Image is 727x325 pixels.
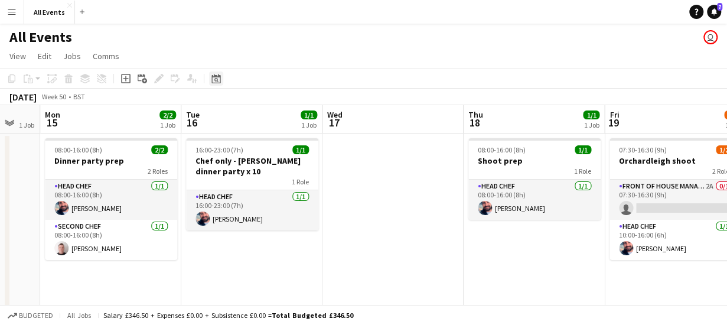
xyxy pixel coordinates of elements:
[45,220,177,260] app-card-role: Second Chef1/108:00-16:00 (8h)[PERSON_NAME]
[54,145,102,154] span: 08:00-16:00 (8h)
[186,138,318,230] app-job-card: 16:00-23:00 (7h)1/1Chef only - [PERSON_NAME] dinner party x 101 RoleHead Chef1/116:00-23:00 (7h)[...
[583,121,599,129] div: 1 Job
[327,109,343,120] span: Wed
[33,48,56,64] a: Edit
[478,145,526,154] span: 08:00-16:00 (8h)
[325,116,343,129] span: 17
[292,145,309,154] span: 1/1
[703,30,718,44] app-user-avatar: Lucy Hinks
[19,121,34,129] div: 1 Job
[151,145,168,154] span: 2/2
[43,116,60,129] span: 15
[301,110,317,119] span: 1/1
[9,91,37,103] div: [DATE]
[186,155,318,177] h3: Chef only - [PERSON_NAME] dinner party x 10
[73,92,85,101] div: BST
[5,48,31,64] a: View
[467,116,483,129] span: 18
[63,51,81,61] span: Jobs
[468,155,601,166] h3: Shoot prep
[45,180,177,220] app-card-role: Head Chef1/108:00-16:00 (8h)[PERSON_NAME]
[58,48,86,64] a: Jobs
[707,5,721,19] a: 7
[292,177,309,186] span: 1 Role
[88,48,124,64] a: Comms
[609,109,619,120] span: Fri
[717,3,722,11] span: 7
[468,180,601,220] app-card-role: Head Chef1/108:00-16:00 (8h)[PERSON_NAME]
[195,145,243,154] span: 16:00-23:00 (7h)
[272,311,353,320] span: Total Budgeted £346.50
[184,116,200,129] span: 16
[608,116,619,129] span: 19
[186,190,318,230] app-card-role: Head Chef1/116:00-23:00 (7h)[PERSON_NAME]
[9,28,72,46] h1: All Events
[24,1,75,24] button: All Events
[38,51,51,61] span: Edit
[619,145,667,154] span: 07:30-16:30 (9h)
[583,110,599,119] span: 1/1
[65,311,93,320] span: All jobs
[575,145,591,154] span: 1/1
[574,167,591,175] span: 1 Role
[468,138,601,220] app-job-card: 08:00-16:00 (8h)1/1Shoot prep1 RoleHead Chef1/108:00-16:00 (8h)[PERSON_NAME]
[9,51,26,61] span: View
[301,121,317,129] div: 1 Job
[186,109,200,120] span: Tue
[19,311,53,320] span: Budgeted
[468,109,483,120] span: Thu
[148,167,168,175] span: 2 Roles
[159,110,176,119] span: 2/2
[39,92,69,101] span: Week 50
[93,51,119,61] span: Comms
[160,121,175,129] div: 1 Job
[45,138,177,260] app-job-card: 08:00-16:00 (8h)2/2Dinner party prep2 RolesHead Chef1/108:00-16:00 (8h)[PERSON_NAME]Second Chef1/...
[45,109,60,120] span: Mon
[45,155,177,166] h3: Dinner party prep
[6,309,55,322] button: Budgeted
[103,311,353,320] div: Salary £346.50 + Expenses £0.00 + Subsistence £0.00 =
